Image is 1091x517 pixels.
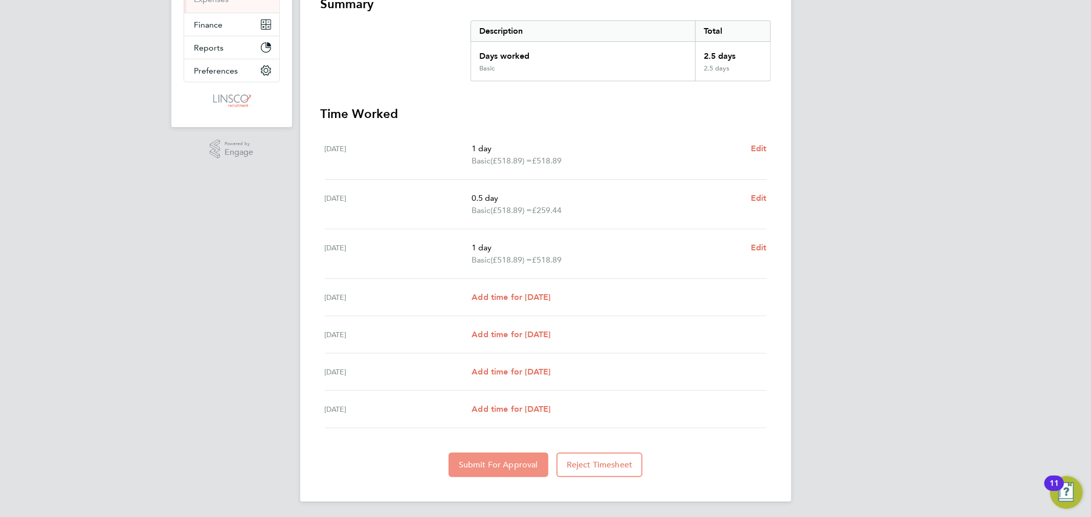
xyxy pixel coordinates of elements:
span: Edit [751,243,767,252]
button: Finance [184,13,279,36]
div: Summary [471,20,771,81]
span: Submit For Approval [459,460,538,470]
span: Add time for [DATE] [472,404,550,414]
div: [DATE] [325,143,472,167]
span: Basic [472,254,491,266]
span: Reject Timesheet [567,460,633,470]
p: 1 day [472,242,742,254]
button: Reject Timesheet [556,453,643,477]
a: Edit [751,143,767,155]
a: Add time for [DATE] [472,366,550,378]
a: Edit [751,242,767,254]
a: Add time for [DATE] [472,328,550,341]
span: £518.89 [532,156,562,166]
button: Preferences [184,59,279,82]
a: Powered byEngage [210,139,253,159]
span: Add time for [DATE] [472,330,550,339]
p: 0.5 day [472,192,742,204]
div: Basic [479,64,495,73]
span: Edit [751,144,767,153]
div: 2.5 days [695,64,770,81]
span: Add time for [DATE] [472,292,550,302]
span: Finance [194,20,223,30]
span: Basic [472,204,491,217]
a: Add time for [DATE] [472,291,550,303]
span: Preferences [194,66,238,76]
button: Submit For Approval [449,453,548,477]
div: [DATE] [325,291,472,303]
div: 11 [1050,483,1059,497]
img: linsco-logo-retina.png [210,92,253,109]
div: Description [471,21,696,41]
span: Engage [225,148,253,157]
a: Add time for [DATE] [472,403,550,415]
span: Add time for [DATE] [472,367,550,377]
div: Total [695,21,770,41]
span: £259.44 [532,205,562,215]
span: Powered by [225,139,253,148]
button: Reports [184,36,279,59]
div: [DATE] [325,192,472,217]
button: Open Resource Center, 11 new notifications [1050,476,1083,509]
span: (£518.89) = [491,156,532,166]
span: (£518.89) = [491,205,532,215]
span: Edit [751,193,767,203]
p: 1 day [472,143,742,155]
span: (£518.89) = [491,255,532,265]
div: [DATE] [325,403,472,415]
div: [DATE] [325,366,472,378]
span: Reports [194,43,224,53]
div: [DATE] [325,242,472,266]
div: 2.5 days [695,42,770,64]
div: [DATE] [325,328,472,341]
div: Days worked [471,42,696,64]
span: Basic [472,155,491,167]
span: £518.89 [532,255,562,265]
h3: Time Worked [321,106,771,122]
a: Go to home page [184,92,280,109]
a: Edit [751,192,767,204]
